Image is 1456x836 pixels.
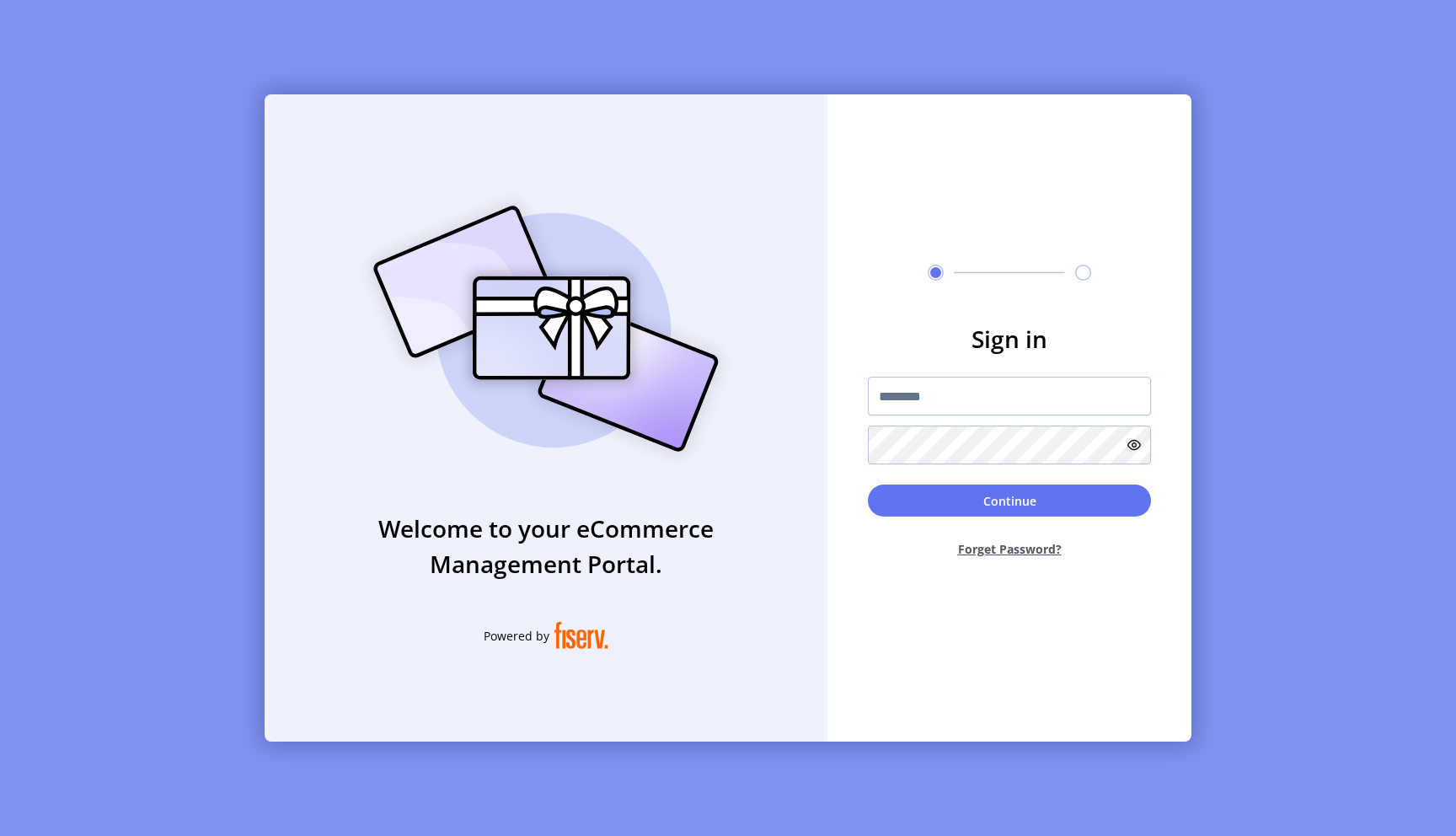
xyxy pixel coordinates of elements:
button: Forget Password? [868,527,1151,571]
button: Continue [868,485,1151,517]
img: card_Illustration.svg [348,187,744,470]
span: Powered by [484,627,549,645]
h3: Welcome to your eCommerce Management Portal. [265,511,827,581]
h3: Sign in [868,321,1151,356]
